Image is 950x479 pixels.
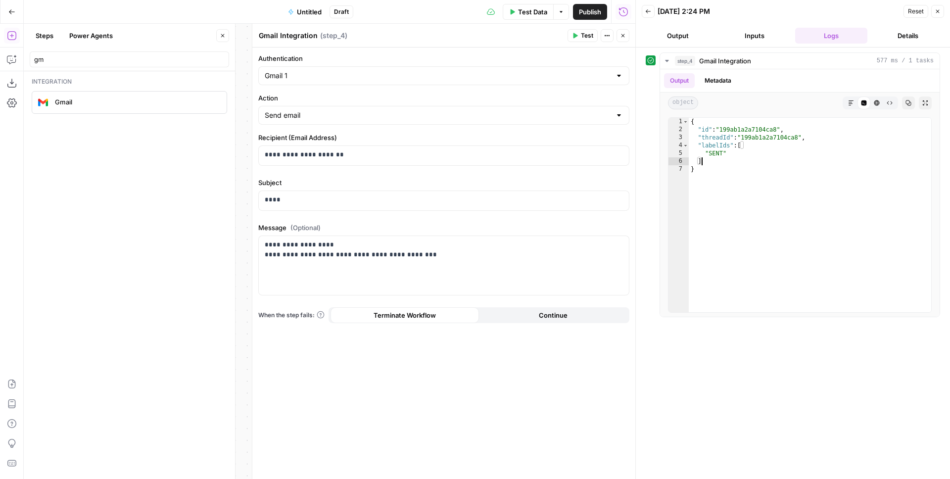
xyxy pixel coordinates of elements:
[265,71,611,81] input: Gmail 1
[30,28,59,44] button: Steps
[573,4,607,20] button: Publish
[479,307,627,323] button: Continue
[675,56,695,66] span: step_4
[664,73,695,88] button: Output
[718,28,791,44] button: Inputs
[579,7,601,17] span: Publish
[795,28,868,44] button: Logs
[63,28,119,44] button: Power Agents
[539,310,568,320] span: Continue
[265,110,611,120] input: Send email
[683,142,688,149] span: Toggle code folding, rows 4 through 6
[258,223,629,233] label: Message
[258,53,629,63] label: Authentication
[699,56,751,66] span: Gmail Integration
[290,223,321,233] span: (Optional)
[258,178,629,188] label: Subject
[668,134,689,142] div: 3
[903,5,928,18] button: Reset
[668,157,689,165] div: 6
[668,149,689,157] div: 5
[699,73,737,88] button: Metadata
[32,77,227,86] div: Integration
[660,53,940,69] button: 577 ms / 1 tasks
[668,96,698,109] span: object
[320,31,347,41] span: ( step_4 )
[568,29,598,42] button: Test
[297,7,322,17] span: Untitled
[668,118,689,126] div: 1
[683,118,688,126] span: Toggle code folding, rows 1 through 7
[258,93,629,103] label: Action
[668,126,689,134] div: 2
[668,165,689,173] div: 7
[258,133,629,143] label: Recipient (Email Address)
[908,7,924,16] span: Reset
[581,31,593,40] span: Test
[55,97,219,107] span: Gmail
[374,310,436,320] span: Terminate Workflow
[334,7,349,16] span: Draft
[871,28,944,44] button: Details
[34,54,225,64] input: Search steps
[38,97,48,107] img: gmail%20(1).png
[503,4,553,20] button: Test Data
[642,28,714,44] button: Output
[258,311,325,320] a: When the step fails:
[518,7,547,17] span: Test Data
[877,56,934,65] span: 577 ms / 1 tasks
[282,4,328,20] button: Untitled
[660,69,940,317] div: 577 ms / 1 tasks
[668,142,689,149] div: 4
[259,31,318,41] textarea: Gmail Integration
